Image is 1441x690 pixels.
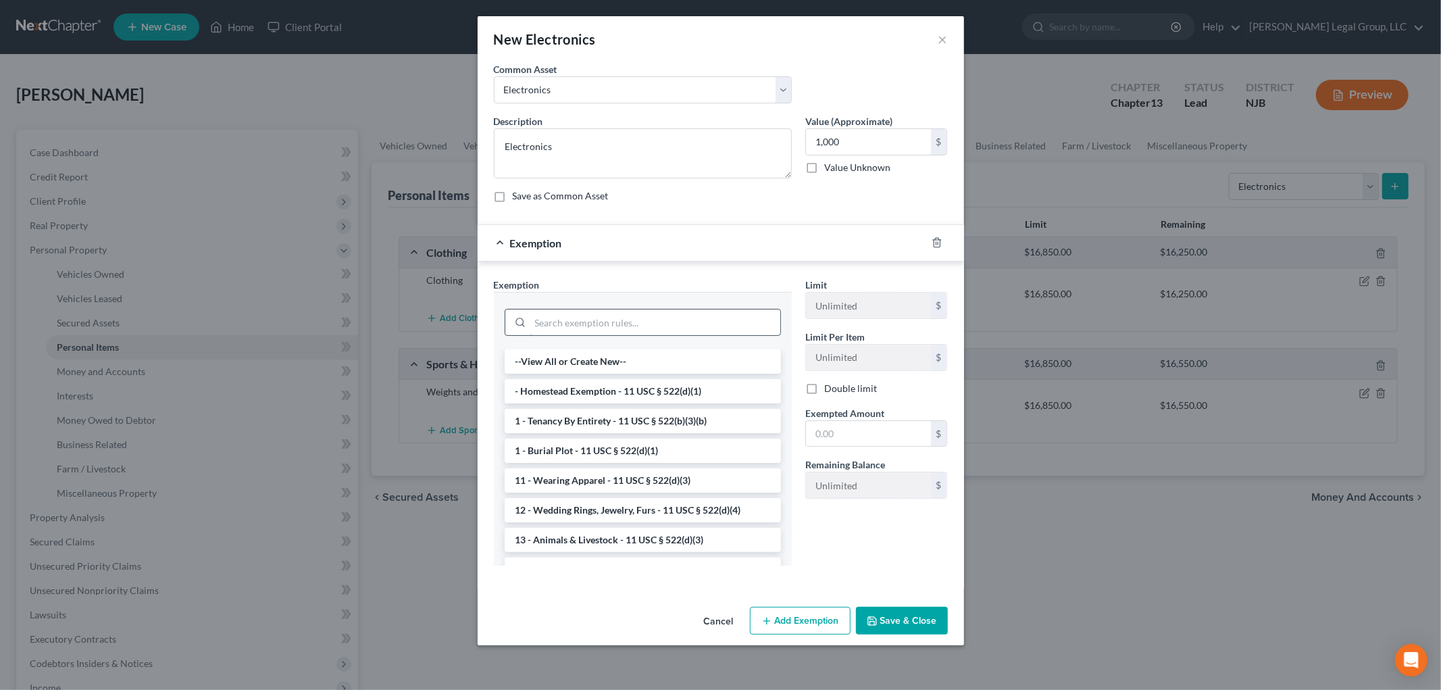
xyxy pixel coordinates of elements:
li: - Homestead Exemption - 11 USC § 522(d)(1) [505,379,781,403]
input: Search exemption rules... [530,310,780,335]
button: Add Exemption [750,607,851,635]
label: Save as Common Asset [513,189,609,203]
label: Common Asset [494,62,557,76]
div: $ [931,345,947,370]
div: $ [931,421,947,447]
button: Cancel [693,608,744,635]
button: × [938,31,948,47]
button: Save & Close [856,607,948,635]
label: Value Unknown [824,161,890,174]
div: Open Intercom Messenger [1395,644,1427,676]
label: Double limit [824,382,877,395]
div: $ [931,129,947,155]
label: Remaining Balance [805,458,885,472]
li: 13 - Animals & Livestock - 11 USC § 522(d)(3) [505,528,781,552]
span: Description [494,116,543,127]
span: Limit [805,279,827,291]
li: 1 - Tenancy By Entirety - 11 USC § 522(b)(3)(b) [505,409,781,433]
li: 14 - Health Aids - 11 USC § 522(d)(9) [505,558,781,582]
input: -- [806,293,931,318]
label: Value (Approximate) [805,114,892,128]
div: $ [931,472,947,498]
input: -- [806,345,931,370]
span: Exemption [494,279,540,291]
span: Exempted Amount [805,408,884,419]
div: $ [931,293,947,318]
li: 12 - Wedding Rings, Jewelry, Furs - 11 USC § 522(d)(4) [505,498,781,522]
li: --View All or Create New-- [505,349,781,374]
span: Exemption [510,237,562,249]
input: -- [806,472,931,498]
input: 0.00 [806,129,931,155]
label: Limit Per Item [805,330,865,344]
li: 1 - Burial Plot - 11 USC § 522(d)(1) [505,439,781,463]
div: New Electronics [494,30,596,49]
li: 11 - Wearing Apparel - 11 USC § 522(d)(3) [505,468,781,493]
input: 0.00 [806,421,931,447]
